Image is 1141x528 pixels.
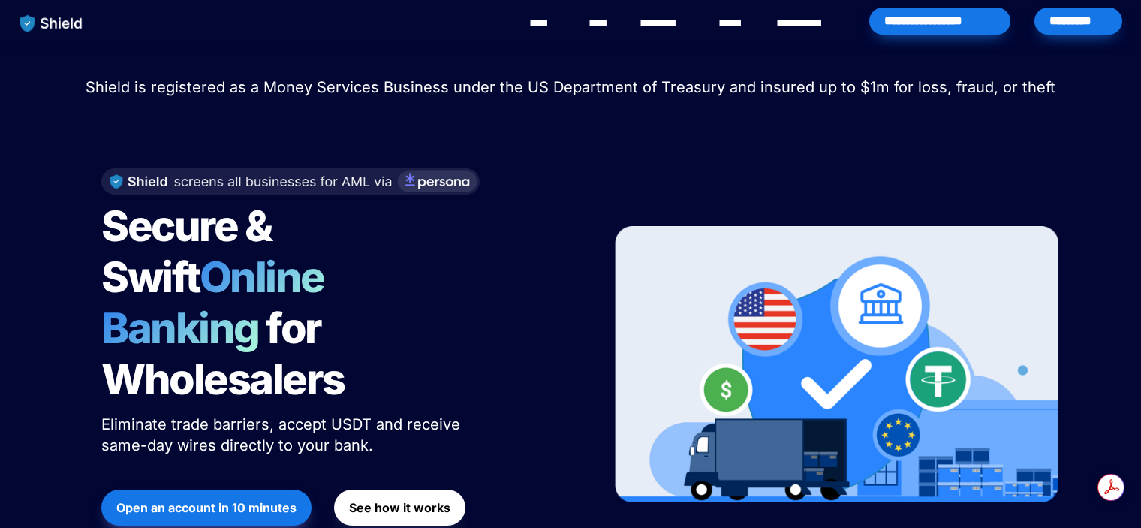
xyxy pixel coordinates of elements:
strong: Open an account in 10 minutes [116,500,297,515]
button: See how it works [334,490,465,526]
span: Shield is registered as a Money Services Business under the US Department of Treasury and insured... [86,78,1055,96]
span: Online Banking [101,252,339,354]
span: for Wholesalers [101,303,345,405]
button: Open an account in 10 minutes [101,490,312,526]
span: Secure & Swift [101,201,278,303]
strong: See how it works [349,500,450,515]
img: website logo [13,8,90,39]
span: Eliminate trade barriers, accept USDT and receive same-day wires directly to your bank. [101,415,465,454]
